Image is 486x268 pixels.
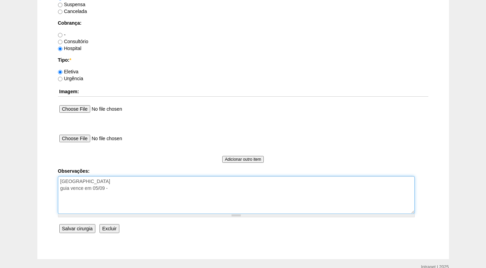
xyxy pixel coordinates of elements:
label: Suspensa [58,2,85,7]
label: Urgência [58,76,83,81]
input: Excluir [99,224,119,233]
label: - [58,32,66,37]
input: Salvar cirurgia [59,224,95,233]
input: Hospital [58,47,62,51]
input: Suspensa [58,3,62,7]
span: Este campo é obrigatório. [69,57,71,63]
input: Adicionar outro item [222,156,264,163]
label: Hospital [58,46,82,51]
label: Tipo: [58,57,428,63]
textarea: FATURADO HOSPITAL DATA A CONFIRNMAR COM O DR. -em 18/08 guia vence em 05/09, terá que solicitar n... [58,176,415,214]
label: Consultório [58,39,88,44]
label: Eletiva [58,69,79,74]
label: Cobrança: [58,20,428,26]
input: Cancelada [58,10,62,14]
input: Consultório [58,40,62,44]
input: Eletiva [58,70,62,74]
input: - [58,33,62,37]
label: Observações: [58,168,428,174]
label: Cancelada [58,9,87,14]
input: Urgência [58,77,62,81]
th: Imagem: [58,87,428,97]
